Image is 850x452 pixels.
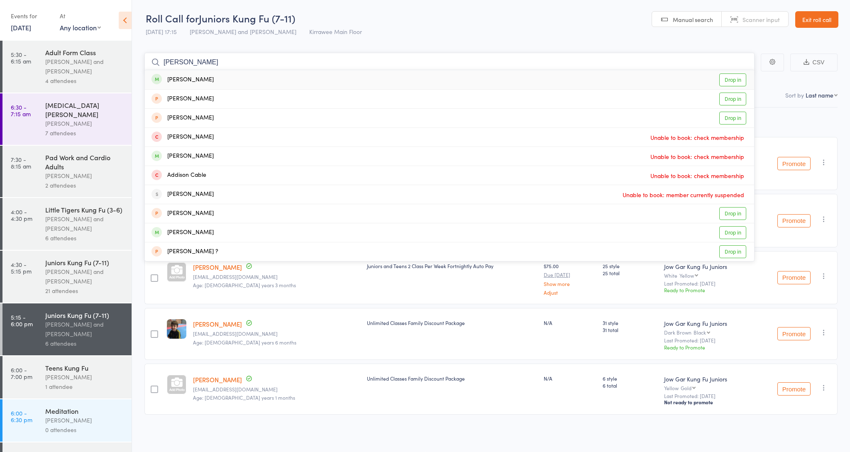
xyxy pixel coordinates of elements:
[45,48,125,57] div: Adult Form Class
[45,339,125,348] div: 6 attendees
[45,286,125,296] div: 21 attendees
[193,394,295,401] span: Age: [DEMOGRAPHIC_DATA] years 1 months
[544,281,596,286] a: Show more
[151,228,214,237] div: [PERSON_NAME]
[45,425,125,435] div: 0 attendees
[620,188,746,201] span: Unable to book: member currently suspended
[146,27,177,36] span: [DATE] 17:15
[544,272,596,278] small: Due [DATE]
[603,319,658,326] span: 31 style
[45,258,125,267] div: Juniors Kung Fu (7-11)
[11,208,32,222] time: 4:00 - 4:30 pm
[664,286,750,293] div: Ready to Promote
[648,150,746,163] span: Unable to book: check membership
[199,11,295,25] span: Juniors Kung Fu (7-11)
[151,190,214,199] div: [PERSON_NAME]
[603,382,658,389] span: 6 total
[60,23,101,32] div: Any location
[681,385,691,391] div: Gold
[45,415,125,425] div: [PERSON_NAME]
[2,41,132,93] a: 5:30 -6:15 amAdult Form Class[PERSON_NAME] and [PERSON_NAME]4 attendees
[2,303,132,355] a: 5:15 -6:00 pmJuniors Kung Fu (7-11)[PERSON_NAME] and [PERSON_NAME]6 attendees
[777,271,811,284] button: Promote
[777,327,811,340] button: Promote
[719,112,746,125] a: Drop in
[11,314,33,327] time: 5:15 - 6:00 pm
[45,406,125,415] div: Meditation
[719,93,746,105] a: Drop in
[694,330,706,335] div: Black
[544,319,596,326] div: N/A
[603,269,658,276] span: 25 total
[151,209,214,218] div: [PERSON_NAME]
[45,171,125,181] div: [PERSON_NAME]
[719,245,746,258] a: Drop in
[719,226,746,239] a: Drop in
[777,214,811,227] button: Promote
[11,104,31,117] time: 6:30 - 7:15 am
[777,157,811,170] button: Promote
[45,214,125,233] div: [PERSON_NAME] and [PERSON_NAME]
[806,91,833,99] div: Last name
[664,330,750,335] div: Dark Brown
[2,198,132,250] a: 4:00 -4:30 pmLittle Tigers Kung Fu (3-6)[PERSON_NAME] and [PERSON_NAME]6 attendees
[151,113,214,123] div: [PERSON_NAME]
[795,11,838,28] a: Exit roll call
[719,73,746,86] a: Drop in
[603,375,658,382] span: 6 style
[45,320,125,339] div: [PERSON_NAME] and [PERSON_NAME]
[2,356,132,398] a: 6:00 -7:00 pmTeens Kung Fu[PERSON_NAME]1 attendee
[2,146,132,197] a: 7:30 -8:15 amPad Work and Cardio Adults[PERSON_NAME]2 attendees
[45,372,125,382] div: [PERSON_NAME]
[167,319,186,339] img: image1605848473.png
[45,267,125,286] div: [PERSON_NAME] and [PERSON_NAME]
[664,337,750,343] small: Last Promoted: [DATE]
[664,281,750,286] small: Last Promoted: [DATE]
[544,290,596,295] a: Adjust
[45,153,125,171] div: Pad Work and Cardio Adults
[2,399,132,442] a: 6:00 -6:30 pmMeditation[PERSON_NAME]0 attendees
[11,51,31,64] time: 5:30 - 6:15 am
[151,247,218,257] div: [PERSON_NAME] ?
[309,27,362,36] span: Kirrawee Main Floor
[45,100,125,119] div: [MEDICAL_DATA][PERSON_NAME]
[11,9,51,23] div: Events for
[151,171,206,180] div: Addison Cable
[146,11,199,25] span: Roll Call for
[190,27,296,36] span: [PERSON_NAME] and [PERSON_NAME]
[45,76,125,86] div: 4 attendees
[45,181,125,190] div: 2 attendees
[544,262,596,295] div: $75.00
[648,169,746,182] span: Unable to book: check membership
[11,261,32,274] time: 4:30 - 5:15 pm
[777,382,811,396] button: Promote
[193,263,242,271] a: [PERSON_NAME]
[664,393,750,399] small: Last Promoted: [DATE]
[367,262,537,269] div: Juniors and Teens 2 Class Per Week Fortnightly Auto Pay
[664,399,750,406] div: Not ready to promote
[673,15,713,24] span: Manual search
[664,344,750,351] div: Ready to Promote
[193,339,296,346] span: Age: [DEMOGRAPHIC_DATA] years 6 months
[193,320,242,328] a: [PERSON_NAME]
[45,363,125,372] div: Teens Kung Fu
[193,375,242,384] a: [PERSON_NAME]
[648,131,746,144] span: Unable to book: check membership
[11,366,32,380] time: 6:00 - 7:00 pm
[719,207,746,220] a: Drop in
[45,205,125,214] div: Little Tigers Kung Fu (3-6)
[193,331,360,337] small: rj_seker@yahoo.com
[151,151,214,161] div: [PERSON_NAME]
[60,9,101,23] div: At
[45,128,125,138] div: 7 attendees
[193,281,296,288] span: Age: [DEMOGRAPHIC_DATA] years 3 months
[2,251,132,303] a: 4:30 -5:15 pmJuniors Kung Fu (7-11)[PERSON_NAME] and [PERSON_NAME]21 attendees
[45,382,125,391] div: 1 attendee
[664,262,750,271] div: Jow Gar Kung Fu Juniors
[679,273,694,278] div: Yellow
[193,386,360,392] small: alyssajaneknight@gmail.com
[151,75,214,85] div: [PERSON_NAME]
[45,310,125,320] div: Juniors Kung Fu (7-11)
[45,233,125,243] div: 6 attendees
[544,375,596,382] div: N/A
